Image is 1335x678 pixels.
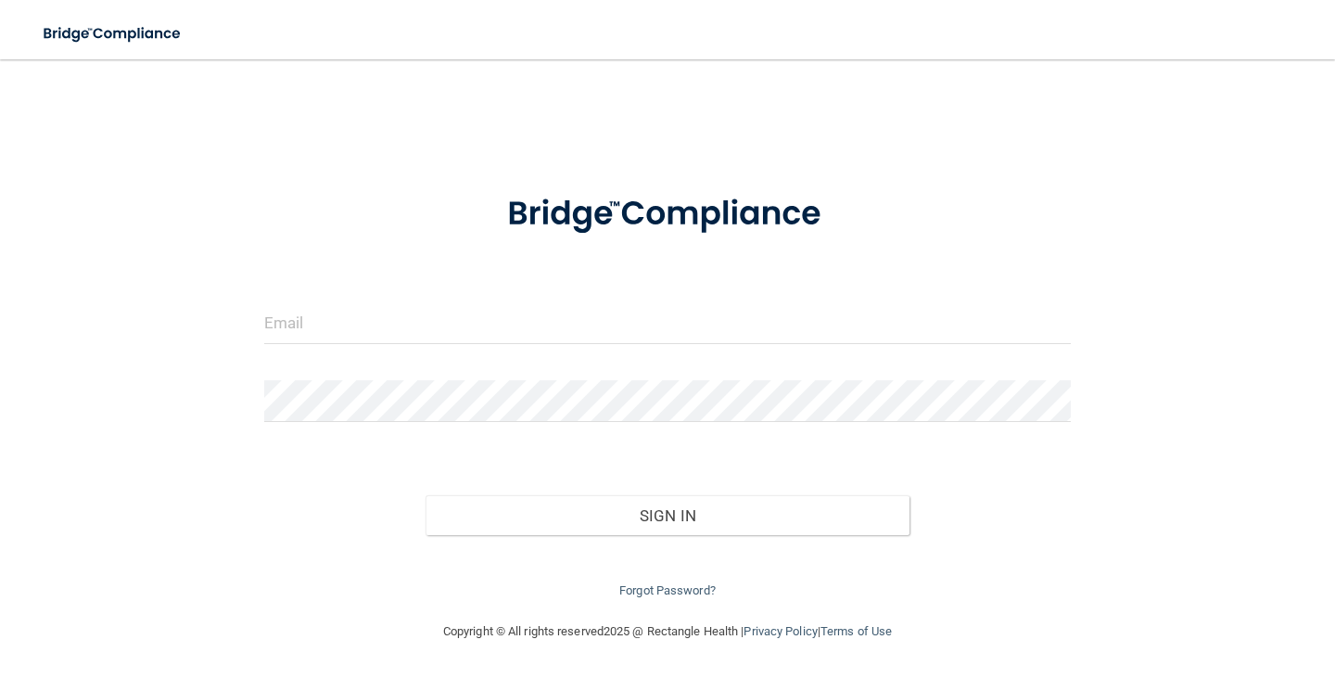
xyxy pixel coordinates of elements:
img: bridge_compliance_login_screen.278c3ca4.svg [28,15,198,53]
input: Email [264,302,1071,344]
a: Privacy Policy [744,624,817,638]
div: Copyright © All rights reserved 2025 @ Rectangle Health | | [329,602,1006,661]
a: Terms of Use [820,624,892,638]
a: Forgot Password? [619,583,716,597]
img: bridge_compliance_login_screen.278c3ca4.svg [473,171,862,258]
button: Sign In [426,495,909,536]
